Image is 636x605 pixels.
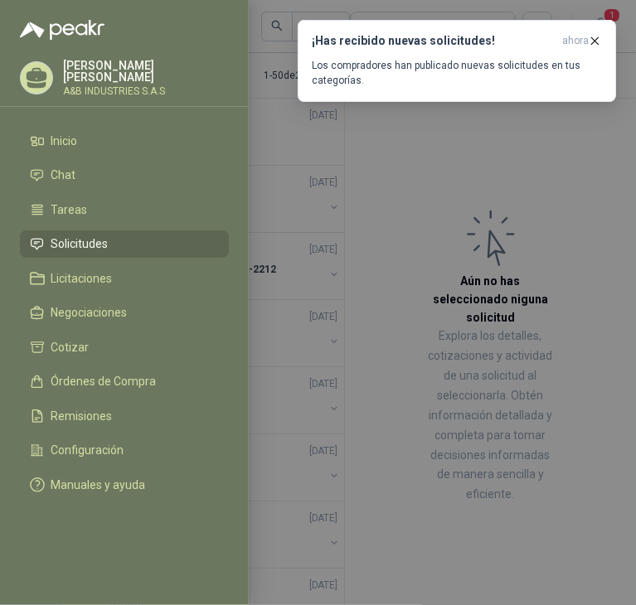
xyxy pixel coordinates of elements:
p: Los compradores han publicado nuevas solicitudes en tus categorías. [312,58,602,88]
a: Negociaciones [20,299,229,327]
span: ahora [562,34,589,48]
span: Órdenes de Compra [51,375,157,388]
p: [PERSON_NAME] [PERSON_NAME] [63,60,229,83]
span: Manuales y ayuda [51,478,146,491]
span: Solicitudes [51,237,109,250]
span: Cotizar [51,341,90,354]
img: Logo peakr [20,20,104,40]
a: Manuales y ayuda [20,471,229,499]
a: Configuración [20,437,229,465]
span: Inicio [51,134,78,148]
span: Chat [51,168,76,181]
a: Chat [20,162,229,190]
a: Remisiones [20,402,229,430]
a: Cotizar [20,333,229,361]
p: A&B INDUSTRIES S.A.S [63,86,229,96]
span: Configuración [51,443,124,457]
span: Negociaciones [51,306,128,319]
button: ¡Has recibido nuevas solicitudes!ahora Los compradores han publicado nuevas solicitudes en tus ca... [298,20,616,102]
span: Licitaciones [51,272,113,285]
span: Remisiones [51,409,113,423]
a: Inicio [20,127,229,155]
a: Solicitudes [20,230,229,259]
a: Órdenes de Compra [20,368,229,396]
a: Licitaciones [20,264,229,293]
h3: ¡Has recibido nuevas solicitudes! [312,34,556,48]
a: Tareas [20,196,229,224]
span: Tareas [51,203,88,216]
